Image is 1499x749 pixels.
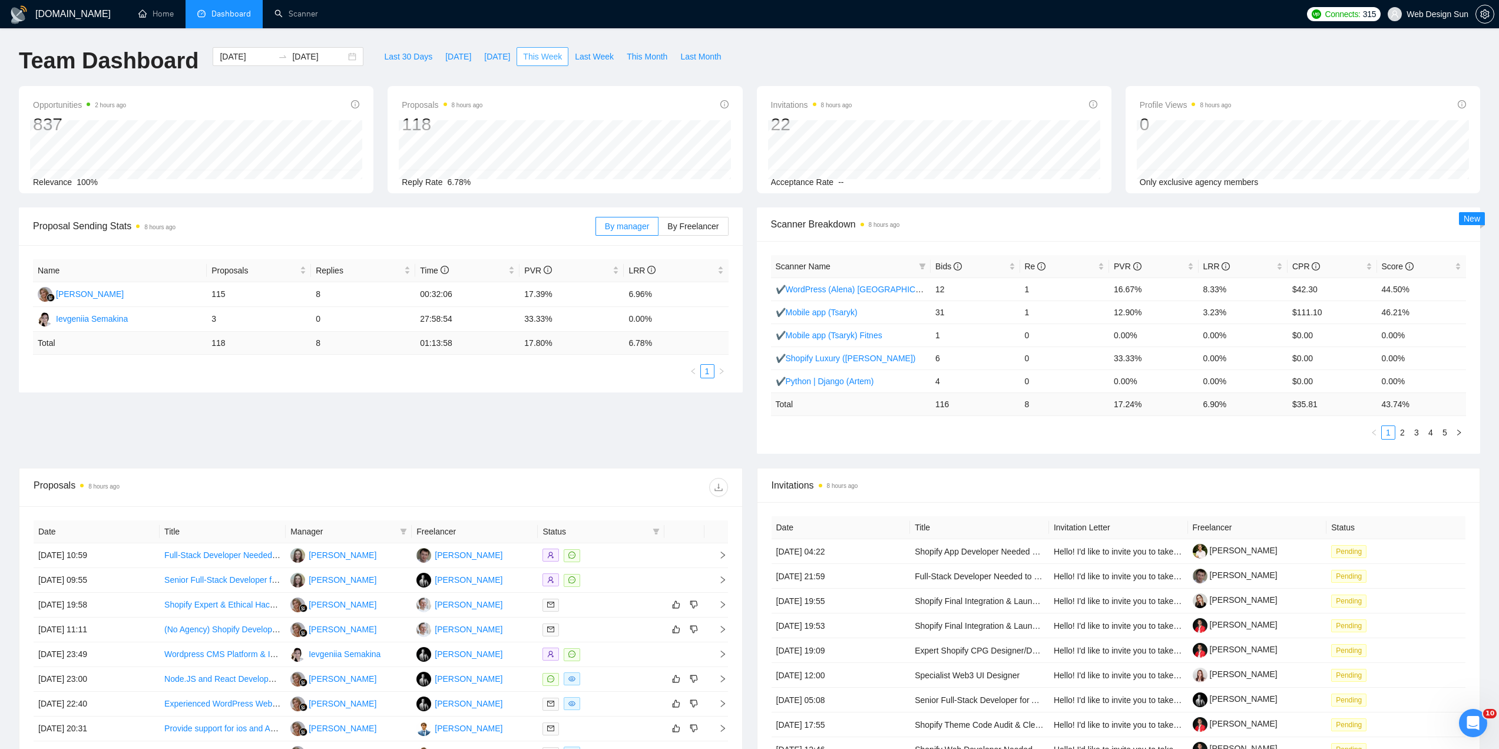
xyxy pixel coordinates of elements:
a: Pending [1331,546,1371,556]
div: Ievgeniia Semakina [309,648,380,661]
span: dislike [690,625,698,634]
img: PP [416,548,431,563]
td: 31 [931,301,1020,324]
td: 0.00% [1377,347,1467,369]
li: 3 [1409,425,1424,440]
span: Proposal Sending Stats [33,219,595,233]
button: dislike [687,697,701,711]
li: Next Page [714,364,729,378]
span: dislike [690,600,698,609]
span: Relevance [33,177,72,187]
td: 1 [1020,278,1110,301]
span: info-circle [1037,262,1045,270]
span: like [672,625,680,634]
img: OB [290,548,305,563]
td: 8 [311,332,415,355]
span: setting [1476,9,1494,19]
span: Pending [1331,570,1366,583]
button: dislike [687,721,701,735]
td: 00:32:06 [415,282,519,307]
td: $0.00 [1288,347,1377,369]
a: searchScanner [274,9,318,19]
a: YY[PERSON_NAME] [416,575,502,584]
a: Pending [1331,720,1371,729]
span: By Freelancer [667,222,719,231]
span: info-circle [1133,262,1141,270]
span: mail [547,725,554,732]
img: c1lA9BsF5ekLmkb4qkoMBbm_RNtTuon5aV-MajedG1uHbc9xb_758DYF03Xihb5AW5 [1193,593,1207,608]
span: New [1464,214,1480,223]
span: filter [398,523,409,540]
img: gigradar-bm.png [299,678,307,687]
a: ✔Python | Django (Artem) [776,377,874,386]
span: Proposals [402,98,482,112]
div: [PERSON_NAME] [435,549,502,562]
td: 0 [1020,324,1110,347]
a: Shopify Theme Code Audit & Cleanup - Impulse Theme [915,720,1117,730]
img: c1rlM94zDiz4umbxy82VIoyh5gfdYSfjqZlQ5k6nxFCVSoeVjJM9O3ib3Vp8ivm6kD [1193,668,1207,682]
td: 6.96% [624,282,728,307]
a: 4 [1424,426,1437,439]
img: IT [416,721,431,736]
span: Opportunities [33,98,126,112]
span: Replies [316,264,402,277]
span: info-circle [1458,100,1466,108]
a: 1 [701,365,714,378]
td: $42.30 [1288,278,1377,301]
span: LRR [1203,262,1230,271]
span: filter [400,528,407,535]
li: 1 [1381,425,1395,440]
button: This Week [517,47,568,66]
div: [PERSON_NAME] [309,549,376,562]
td: 0.00% [1377,324,1467,347]
a: Shopify App Developer Needed – TCGplayer API Order Integration [915,547,1159,556]
span: filter [653,528,660,535]
div: Ievgeniia Semakina [56,312,128,325]
div: [PERSON_NAME] [435,697,502,710]
a: PP[PERSON_NAME] [416,550,502,559]
a: Pending [1331,670,1371,679]
span: Invitations [771,98,852,112]
a: [PERSON_NAME] [1193,645,1278,654]
span: Pending [1331,644,1366,657]
div: [PERSON_NAME] [309,598,376,611]
img: gigradar-bm.png [299,604,307,612]
th: Proposals [207,259,311,282]
a: [PERSON_NAME] [1193,694,1278,704]
a: [PERSON_NAME] [1193,570,1278,580]
img: gigradar-bm.png [299,629,307,637]
span: Score [1382,262,1414,271]
span: dashboard [197,9,206,18]
span: filter [650,523,662,540]
span: info-circle [1405,262,1414,270]
span: mail [547,700,554,707]
div: [PERSON_NAME] [435,623,502,636]
iframe: Intercom live chat [1459,709,1487,737]
a: ISIevgeniia Semakina [290,649,380,658]
a: Pending [1331,645,1371,655]
input: Start date [220,50,273,63]
a: [PERSON_NAME] [1193,595,1278,605]
span: mail [547,601,554,608]
button: setting [1475,5,1494,24]
span: download [710,483,727,492]
td: 1 [1020,301,1110,324]
span: right [718,368,725,375]
a: [PERSON_NAME] [1193,669,1278,679]
button: like [669,598,683,612]
span: info-circle [441,266,449,274]
a: Expert Shopify CPG Designer/Developer Needed [915,646,1095,655]
span: Last Week [575,50,614,63]
img: IS [416,598,431,612]
td: 8.33% [1199,278,1288,301]
time: 8 hours ago [144,224,176,230]
td: 33.33% [1109,347,1199,369]
a: Specialist Web3 UI Designer [915,671,1020,680]
span: message [568,576,575,583]
a: [PERSON_NAME] [1193,546,1278,555]
span: right [1455,429,1462,436]
img: IS [416,622,431,637]
td: 33.33% [519,307,624,332]
span: This Month [627,50,667,63]
img: YY [416,647,431,662]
